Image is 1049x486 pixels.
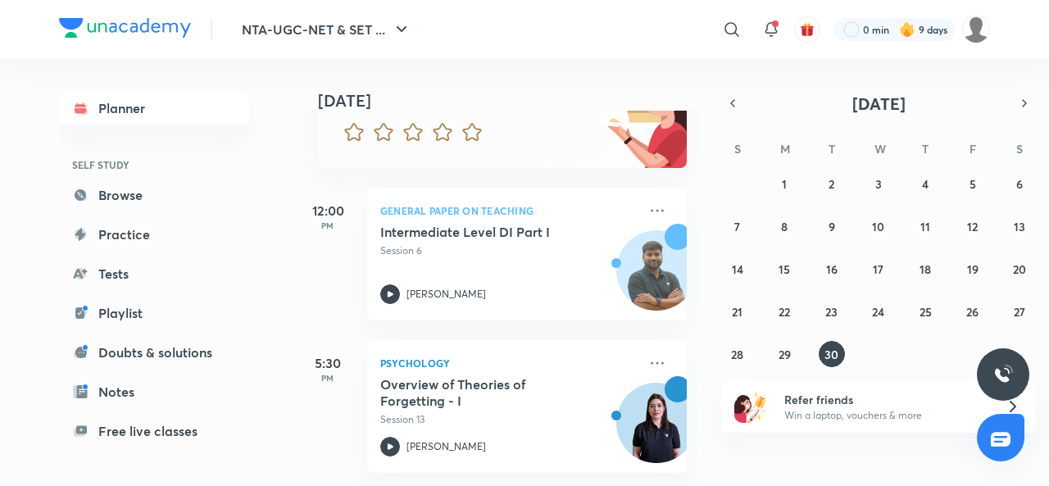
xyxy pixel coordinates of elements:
button: September 23, 2025 [819,298,845,325]
button: September 17, 2025 [865,256,892,282]
button: September 19, 2025 [960,256,986,282]
button: September 26, 2025 [960,298,986,325]
abbr: Sunday [734,141,741,157]
span: [DATE] [852,93,906,115]
abbr: September 13, 2025 [1014,219,1025,234]
p: Psychology [380,353,638,373]
h4: [DATE] [318,91,703,111]
img: ttu [993,365,1013,384]
abbr: September 7, 2025 [734,219,740,234]
img: referral [734,390,767,423]
a: Free live classes [59,415,249,447]
button: September 16, 2025 [819,256,845,282]
p: PM [295,373,361,383]
img: streak [899,21,915,38]
abbr: September 16, 2025 [826,261,838,277]
a: Practice [59,218,249,251]
a: Planner [59,92,249,125]
abbr: September 1, 2025 [782,176,787,192]
a: Playlist [59,297,249,329]
button: September 20, 2025 [1006,256,1033,282]
abbr: September 15, 2025 [779,261,790,277]
button: avatar [794,16,820,43]
abbr: Wednesday [874,141,886,157]
button: September 21, 2025 [724,298,751,325]
button: NTA-UGC-NET & SET ... [232,13,421,46]
button: September 11, 2025 [912,213,938,239]
button: September 30, 2025 [819,341,845,367]
abbr: September 22, 2025 [779,304,790,320]
abbr: September 17, 2025 [873,261,883,277]
a: Doubts & solutions [59,336,249,369]
img: Company Logo [59,18,191,38]
button: September 29, 2025 [771,341,797,367]
abbr: September 23, 2025 [825,304,838,320]
abbr: September 21, 2025 [732,304,742,320]
button: September 24, 2025 [865,298,892,325]
h6: SELF STUDY [59,151,249,179]
img: avatar [800,22,815,37]
abbr: September 4, 2025 [922,176,929,192]
abbr: September 6, 2025 [1016,176,1023,192]
button: September 7, 2025 [724,213,751,239]
p: Session 13 [380,412,638,427]
h5: 12:00 [295,201,361,220]
abbr: September 25, 2025 [920,304,932,320]
button: September 9, 2025 [819,213,845,239]
abbr: September 27, 2025 [1014,304,1025,320]
a: Notes [59,375,249,408]
abbr: September 12, 2025 [967,219,978,234]
button: September 3, 2025 [865,170,892,197]
button: September 1, 2025 [771,170,797,197]
abbr: September 29, 2025 [779,347,791,362]
img: Avatar [617,239,696,318]
button: September 10, 2025 [865,213,892,239]
p: General Paper on Teaching [380,201,638,220]
img: Avatar [617,392,696,470]
abbr: September 5, 2025 [970,176,976,192]
button: September 12, 2025 [960,213,986,239]
button: September 22, 2025 [771,298,797,325]
button: September 6, 2025 [1006,170,1033,197]
abbr: September 28, 2025 [731,347,743,362]
abbr: September 9, 2025 [829,219,835,234]
button: September 28, 2025 [724,341,751,367]
p: PM [295,220,361,230]
a: Company Logo [59,18,191,42]
img: ranjini [962,16,990,43]
button: September 5, 2025 [960,170,986,197]
abbr: September 26, 2025 [966,304,979,320]
abbr: September 11, 2025 [920,219,930,234]
abbr: Saturday [1016,141,1023,157]
abbr: September 14, 2025 [732,261,743,277]
abbr: Tuesday [829,141,835,157]
a: Browse [59,179,249,211]
abbr: September 3, 2025 [875,176,882,192]
abbr: September 20, 2025 [1013,261,1026,277]
button: September 4, 2025 [912,170,938,197]
button: September 15, 2025 [771,256,797,282]
p: [PERSON_NAME] [406,287,486,302]
abbr: September 30, 2025 [824,347,838,362]
button: September 8, 2025 [771,213,797,239]
abbr: September 18, 2025 [920,261,931,277]
button: [DATE] [744,92,1013,115]
abbr: September 2, 2025 [829,176,834,192]
h6: Refer friends [784,391,986,408]
a: Tests [59,257,249,290]
button: September 25, 2025 [912,298,938,325]
button: September 13, 2025 [1006,213,1033,239]
abbr: September 10, 2025 [872,219,884,234]
abbr: September 24, 2025 [872,304,884,320]
h5: 5:30 [295,353,361,373]
abbr: Thursday [922,141,929,157]
abbr: Friday [970,141,976,157]
button: September 27, 2025 [1006,298,1033,325]
h5: Intermediate Level DI Part I [380,224,584,240]
h5: Overview of Theories of Forgetting - I [380,376,584,409]
abbr: September 19, 2025 [967,261,979,277]
button: September 2, 2025 [819,170,845,197]
abbr: September 8, 2025 [781,219,788,234]
p: Session 6 [380,243,638,258]
p: [PERSON_NAME] [406,439,486,454]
